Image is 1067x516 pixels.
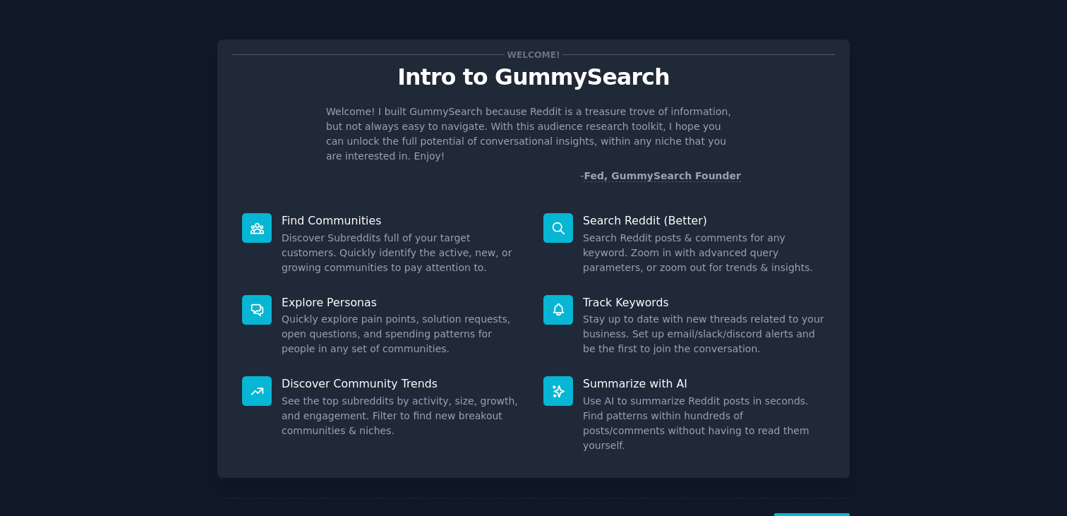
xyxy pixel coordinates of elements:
[583,376,825,391] p: Summarize with AI
[282,394,524,438] dd: See the top subreddits by activity, size, growth, and engagement. Filter to find new breakout com...
[583,394,825,453] dd: Use AI to summarize Reddit posts in seconds. Find patterns within hundreds of posts/comments with...
[232,65,835,90] p: Intro to GummySearch
[583,295,825,310] p: Track Keywords
[584,170,741,182] a: Fed, GummySearch Founder
[583,312,825,356] dd: Stay up to date with new threads related to your business. Set up email/slack/discord alerts and ...
[583,231,825,275] dd: Search Reddit posts & comments for any keyword. Zoom in with advanced query parameters, or zoom o...
[282,312,524,356] dd: Quickly explore pain points, solution requests, open questions, and spending patterns for people ...
[505,47,562,62] span: Welcome!
[282,295,524,310] p: Explore Personas
[580,169,741,184] div: -
[326,104,741,164] p: Welcome! I built GummySearch because Reddit is a treasure trove of information, but not always ea...
[282,376,524,391] p: Discover Community Trends
[282,213,524,228] p: Find Communities
[282,231,524,275] dd: Discover Subreddits full of your target customers. Quickly identify the active, new, or growing c...
[583,213,825,228] p: Search Reddit (Better)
